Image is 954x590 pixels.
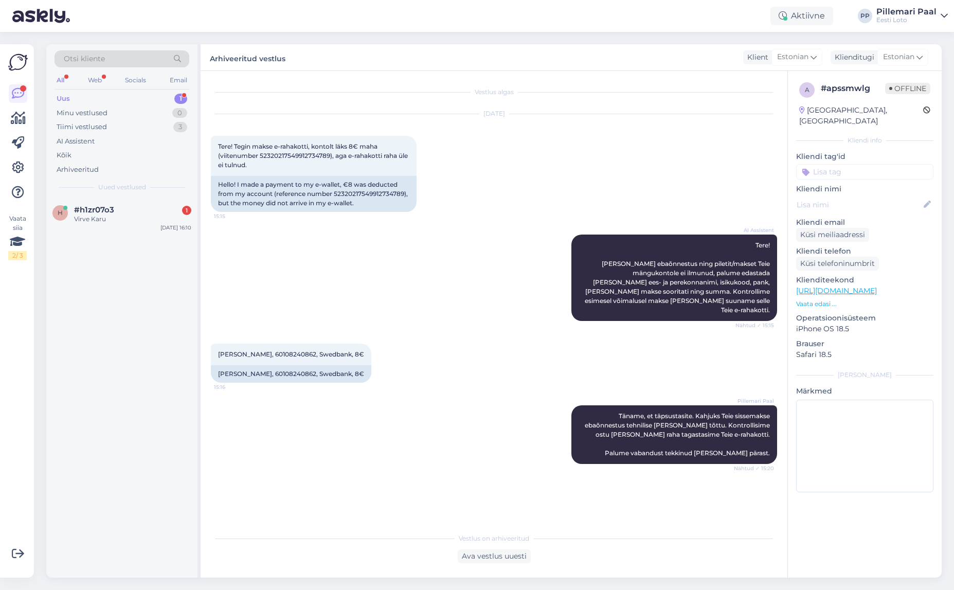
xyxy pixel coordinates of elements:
[883,51,914,63] span: Estonian
[57,150,71,160] div: Kõik
[86,74,104,87] div: Web
[74,214,191,224] div: Virve Karu
[796,151,933,162] p: Kliendi tag'id
[214,383,253,391] span: 15:16
[8,251,27,260] div: 2 / 3
[796,286,877,295] a: [URL][DOMAIN_NAME]
[98,183,146,192] span: Uued vestlused
[211,87,777,97] div: Vestlus algas
[57,165,99,175] div: Arhiveeritud
[735,226,774,234] span: AI Assistent
[57,94,70,104] div: Uus
[8,214,27,260] div: Vaata siia
[796,370,933,380] div: [PERSON_NAME]
[796,164,933,180] input: Lisa tag
[796,313,933,324] p: Operatsioonisüsteem
[796,338,933,349] p: Brauser
[74,205,114,214] span: #h1zr07o3
[57,136,95,147] div: AI Assistent
[876,8,937,16] div: Pillemari Paal
[796,136,933,145] div: Kliendi info
[885,83,930,94] span: Offline
[160,224,191,231] div: [DATE] 16:10
[777,51,808,63] span: Estonian
[821,82,885,95] div: # apssmwlg
[218,142,409,169] span: Tere! Tegin makse e-rahakotti, kontolt läks 8€ maha (viitenumber 52320217549912734789), aga e-rah...
[796,386,933,397] p: Märkmed
[458,549,531,563] div: Ava vestlus uuesti
[123,74,148,87] div: Socials
[770,7,833,25] div: Aktiivne
[805,86,809,94] span: a
[799,105,923,127] div: [GEOGRAPHIC_DATA], [GEOGRAPHIC_DATA]
[168,74,189,87] div: Email
[831,52,874,63] div: Klienditugi
[796,299,933,309] p: Vaata edasi ...
[796,349,933,360] p: Safari 18.5
[796,257,879,271] div: Küsi telefoninumbrit
[796,324,933,334] p: iPhone OS 18.5
[210,50,285,64] label: Arhiveeritud vestlus
[174,94,187,104] div: 1
[172,108,187,118] div: 0
[743,52,768,63] div: Klient
[211,109,777,118] div: [DATE]
[796,184,933,194] p: Kliendi nimi
[796,246,933,257] p: Kliendi telefon
[459,534,529,543] span: Vestlus on arhiveeritud
[211,176,417,212] div: Hello! I made a payment to my e-wallet, €8 was deducted from my account (reference number 5232021...
[796,228,869,242] div: Küsi meiliaadressi
[58,209,63,217] span: h
[796,275,933,285] p: Klienditeekond
[858,9,872,23] div: PP
[57,122,107,132] div: Tiimi vestlused
[57,108,107,118] div: Minu vestlused
[218,350,364,358] span: [PERSON_NAME], 60108240862, Swedbank, 8€
[211,365,371,383] div: [PERSON_NAME], 60108240862, Swedbank, 8€
[182,206,191,215] div: 1
[55,74,66,87] div: All
[173,122,187,132] div: 3
[735,397,774,405] span: Pillemari Paal
[585,412,771,457] span: Täname, et täpsustasite. Kahjuks Teie sissemakse ebaõnnestus tehnilise [PERSON_NAME] tõttu. Kontr...
[876,16,937,24] div: Eesti Loto
[797,199,922,210] input: Lisa nimi
[734,464,774,472] span: Nähtud ✓ 15:20
[735,321,774,329] span: Nähtud ✓ 15:15
[8,52,28,72] img: Askly Logo
[64,53,105,64] span: Otsi kliente
[876,8,948,24] a: Pillemari PaalEesti Loto
[796,217,933,228] p: Kliendi email
[214,212,253,220] span: 15:15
